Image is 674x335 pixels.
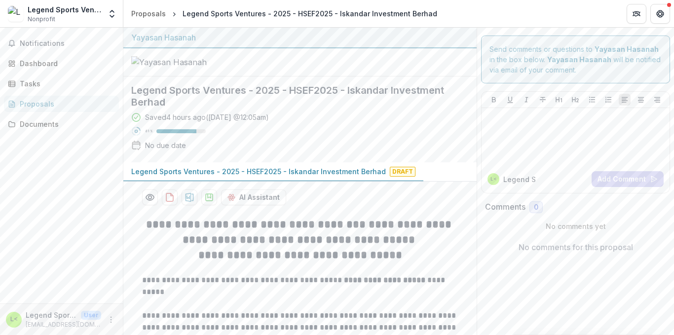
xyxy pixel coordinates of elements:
div: Proposals [131,8,166,19]
p: 81 % [145,128,152,135]
span: Nonprofit [28,15,55,24]
button: download-proposal [201,189,217,205]
p: No comments for this proposal [519,241,633,253]
div: Saved 4 hours ago ( [DATE] @ 12:05am ) [145,112,269,122]
button: Strike [537,94,549,106]
p: Legend Sports <[EMAIL_ADDRESS][DOMAIN_NAME]> [26,310,77,320]
span: 0 [534,203,538,212]
p: User [81,311,101,320]
div: Tasks [20,78,111,89]
p: Legend Sports Ventures - 2025 - HSEF2025 - Iskandar Investment Berhad [131,166,386,177]
p: Legend S [503,174,536,185]
img: Legend Sports Ventures [8,6,24,22]
span: Notifications [20,39,115,48]
button: download-proposal [162,189,178,205]
button: download-proposal [182,189,197,205]
div: Legend Sports Ventures - 2025 - HSEF2025 - Iskandar Investment Berhad [183,8,437,19]
button: Preview 3db521e9-39f1-4db3-b2ed-55de7a40e2e4-0.pdf [142,189,158,205]
p: [EMAIL_ADDRESS][DOMAIN_NAME] [26,320,101,329]
span: Draft [390,167,415,177]
button: Align Left [619,94,631,106]
button: Notifications [4,36,119,51]
button: Open entity switcher [105,4,119,24]
div: Documents [20,119,111,129]
h2: Legend Sports Ventures - 2025 - HSEF2025 - Iskandar Investment Berhad [131,84,453,108]
button: Heading 2 [569,94,581,106]
div: Legend Sports <legendsportsventures@gmail.com> [490,177,497,182]
button: Bullet List [586,94,598,106]
h2: Comments [485,202,525,212]
div: Dashboard [20,58,111,69]
button: Partners [627,4,646,24]
nav: breadcrumb [127,6,441,21]
button: Get Help [650,4,670,24]
a: Documents [4,116,119,132]
a: Dashboard [4,55,119,72]
button: Add Comment [592,171,664,187]
button: Align Right [651,94,663,106]
a: Proposals [127,6,170,21]
div: Proposals [20,99,111,109]
a: Tasks [4,75,119,92]
div: No due date [145,140,186,150]
button: Ordered List [602,94,614,106]
div: Send comments or questions to in the box below. will be notified via email of your comment. [481,36,670,83]
button: More [105,314,117,326]
button: Underline [504,94,516,106]
strong: Yayasan Hasanah [547,55,611,64]
div: Legend Sports Ventures [28,4,101,15]
button: Italicize [521,94,532,106]
button: AI Assistant [221,189,286,205]
strong: Yayasan Hasanah [595,45,659,53]
button: Bold [488,94,500,106]
div: Legend Sports <legendsportsventures@gmail.com> [10,316,18,323]
div: Yayasan Hasanah [131,32,469,43]
img: Yayasan Hasanah [131,56,230,68]
a: Proposals [4,96,119,112]
button: Heading 1 [553,94,565,106]
button: Align Center [635,94,647,106]
p: No comments yet [485,221,666,231]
